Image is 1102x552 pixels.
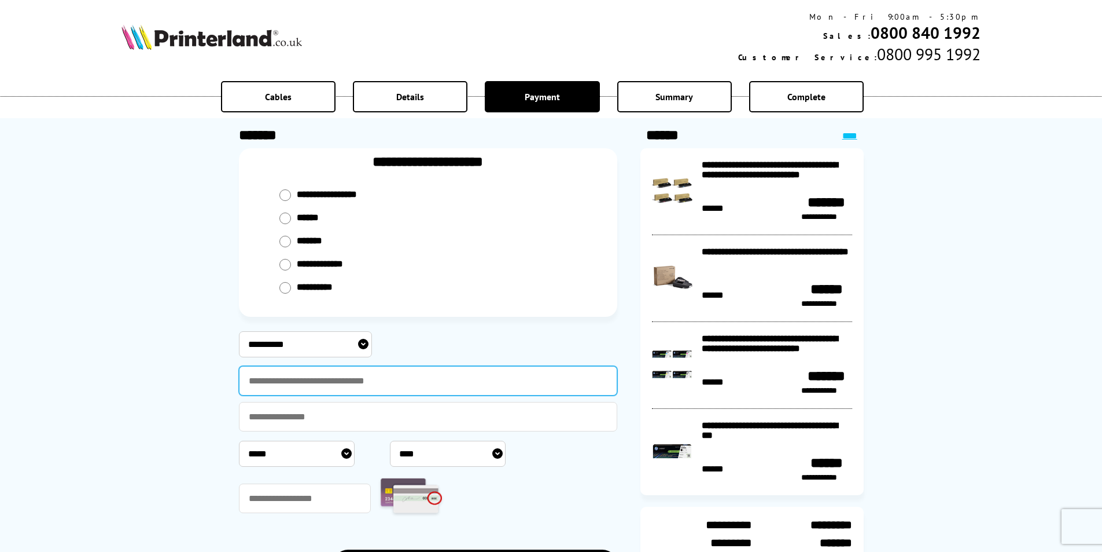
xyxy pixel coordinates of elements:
[738,12,981,22] div: Mon - Fri 9:00am - 5:30pm
[871,22,981,43] a: 0800 840 1992
[265,91,292,103] span: Cables
[121,24,302,50] img: Printerland Logo
[738,52,877,63] span: Customer Service:
[396,91,424,103] span: Details
[655,91,693,103] span: Summary
[787,91,825,103] span: Complete
[877,43,981,65] span: 0800 995 1992
[823,31,871,41] span: Sales:
[525,91,560,103] span: Payment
